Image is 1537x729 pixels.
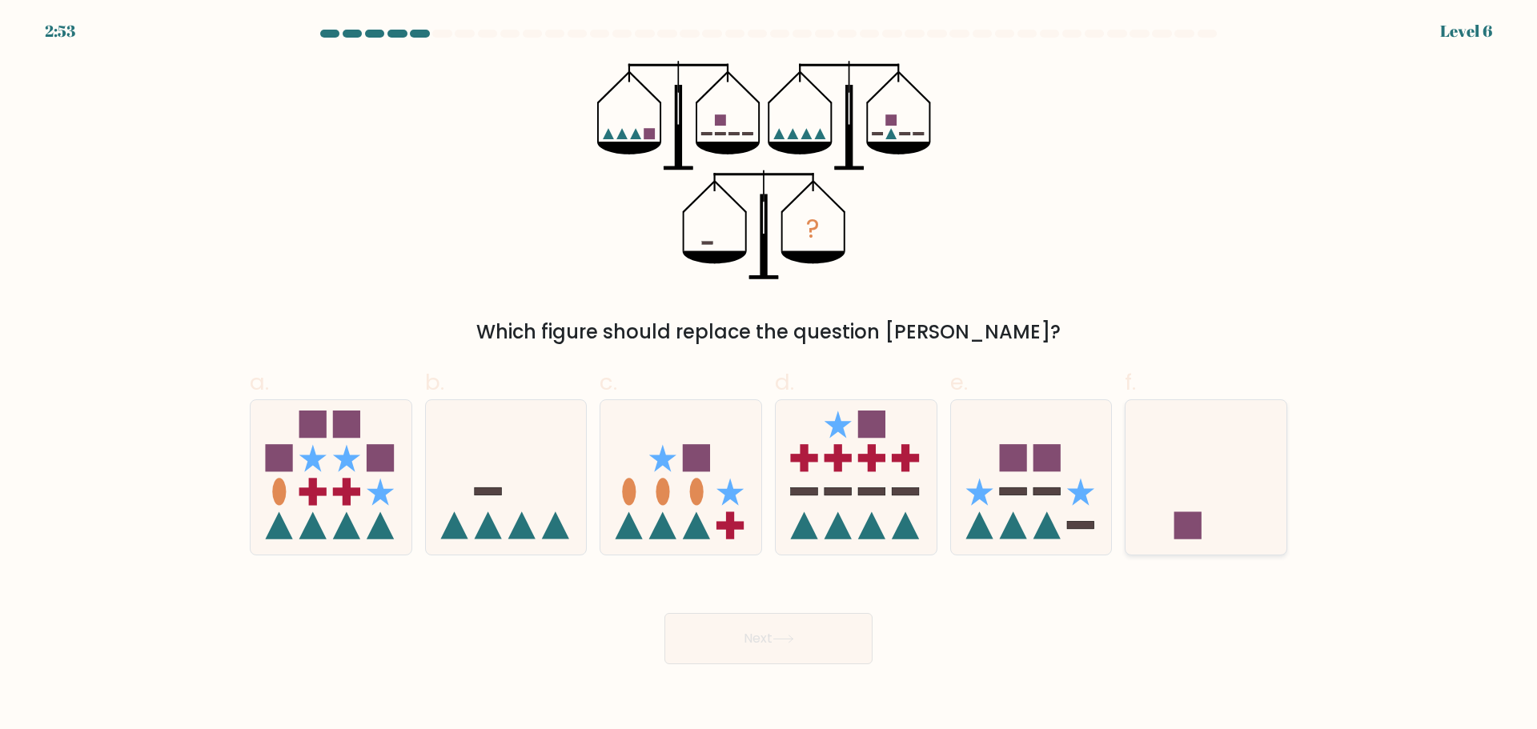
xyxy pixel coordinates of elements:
span: a. [250,367,269,398]
div: Which figure should replace the question [PERSON_NAME]? [259,318,1278,346]
tspan: ? [807,210,821,246]
span: d. [775,367,794,398]
span: e. [950,367,968,398]
div: Level 6 [1440,19,1492,43]
div: 2:53 [45,19,75,43]
span: c. [600,367,617,398]
button: Next [664,613,873,664]
span: b. [425,367,444,398]
span: f. [1125,367,1136,398]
